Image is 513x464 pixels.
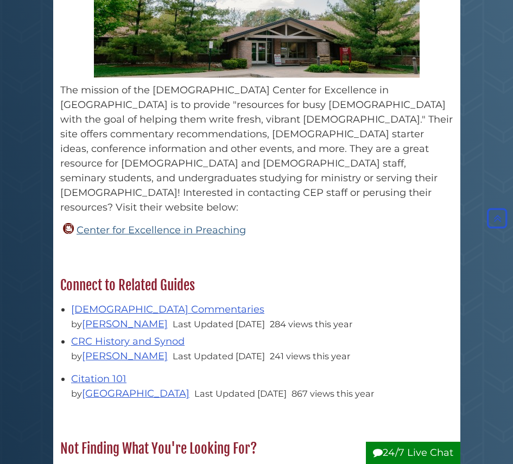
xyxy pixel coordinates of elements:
span: by [71,351,170,361]
span: Last Updated [DATE] [173,351,265,361]
h2: Not Finding What You're Looking For? [55,440,458,457]
a: [PERSON_NAME] [82,350,168,362]
a: [DEMOGRAPHIC_DATA] Commentaries [71,303,264,315]
span: Last Updated [DATE] [194,388,287,399]
span: 241 views this year [270,351,350,361]
h2: Connect to Related Guides [55,277,458,294]
a: Citation 101 [71,373,126,385]
a: Center for Excellence in Preaching [77,224,246,236]
a: Back to Top [484,212,510,224]
span: Last Updated [DATE] [173,319,265,329]
span: by [71,388,192,399]
a: [GEOGRAPHIC_DATA] [82,387,189,399]
p: The mission of the [DEMOGRAPHIC_DATA] Center for Excellence in [GEOGRAPHIC_DATA] is to provide "r... [60,83,453,215]
a: CRC History and Synod [71,335,185,347]
span: 284 views this year [270,319,352,329]
a: [PERSON_NAME] [82,318,168,330]
span: by [71,319,170,329]
button: 24/7 Live Chat [366,442,460,464]
span: 867 views this year [292,388,374,399]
